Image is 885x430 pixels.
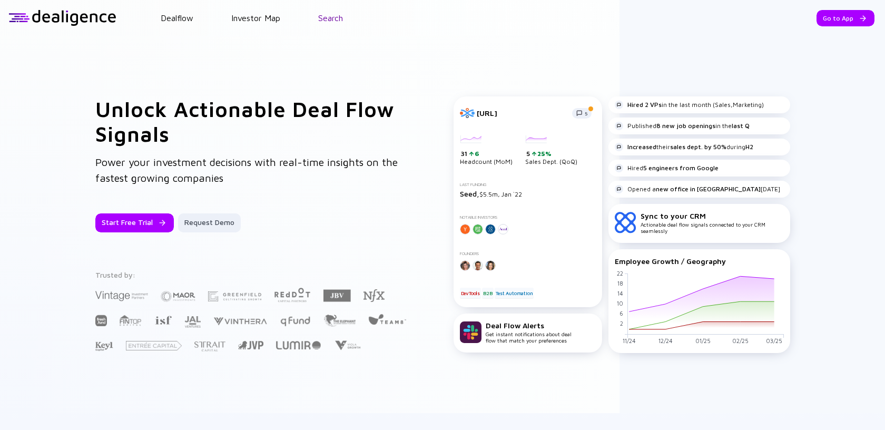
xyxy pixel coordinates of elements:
[495,288,534,298] div: Test Automation
[231,13,280,23] a: Investor Map
[656,122,715,130] strong: 8 new job openings
[154,315,172,325] img: Israel Secondary Fund
[482,288,493,298] div: B2B
[95,96,411,146] h1: Unlock Actionable Deal Flow Signals
[194,341,225,351] img: Strait Capital
[184,316,201,328] img: JAL Ventures
[208,291,261,301] img: Greenfield Partners
[615,257,784,266] div: Employee Growth / Geography
[477,109,566,118] div: [URL]
[460,215,596,220] div: Notable Investors
[161,288,195,305] img: Maor Investments
[323,289,351,302] img: JBV Capital
[766,337,782,344] tspan: 03/25
[615,185,780,193] div: Opened a [DATE]
[525,135,577,166] div: Sales Dept. (QoQ)
[732,122,750,130] strong: last Q
[641,211,784,220] div: Sync to your CRM
[627,101,662,109] strong: Hired 2 VPs
[656,185,761,193] strong: new office in [GEOGRAPHIC_DATA]
[95,290,148,302] img: Vintage Investment Partners
[474,150,479,158] div: 6
[274,286,311,303] img: Red Dot Capital Partners
[526,150,577,158] div: 5
[460,189,479,198] span: Seed,
[617,279,623,286] tspan: 18
[627,143,656,151] strong: Increased
[460,288,481,298] div: DevTools
[619,310,623,317] tspan: 6
[363,289,385,302] img: NFX
[658,337,672,344] tspan: 12/24
[276,341,321,349] img: Lumir Ventures
[619,320,623,327] tspan: 2
[460,135,513,166] div: Headcount (MoM)
[178,213,241,232] button: Request Demo
[670,143,726,151] strong: sales dept. by 50%
[238,341,263,349] img: Jerusalem Venture Partners
[333,340,361,350] img: Viola Growth
[617,289,623,296] tspan: 14
[732,337,748,344] tspan: 02/25
[643,164,719,172] strong: 5 engineers from Google
[95,213,174,232] button: Start Free Trial
[323,315,356,327] img: The Elephant
[280,315,311,327] img: Q Fund
[460,189,596,198] div: $5.5m, Jan `22
[641,211,784,234] div: Actionable deal flow signals connected to your CRM seamlessly
[615,143,753,151] div: their during
[817,10,874,26] button: Go to App
[461,150,513,158] div: 31
[486,321,572,330] div: Deal Flow Alerts
[536,150,552,158] div: 25%
[615,101,764,109] div: in the last month (Sales,Marketing)
[368,314,406,325] img: Team8
[460,182,596,187] div: Last Funding
[460,251,596,256] div: Founders
[161,13,193,23] a: Dealflow
[126,341,182,350] img: Entrée Capital
[95,156,398,184] span: Power your investment decisions with real-time insights on the fastest growing companies
[95,270,408,279] div: Trusted by:
[213,316,267,326] img: Vinthera
[745,143,753,151] strong: H2
[120,315,142,326] img: FINTOP Capital
[95,341,113,351] img: Key1 Capital
[615,122,750,130] div: Published in the
[622,337,635,344] tspan: 11/24
[318,13,343,23] a: Search
[616,300,623,307] tspan: 10
[615,164,719,172] div: Hired
[616,269,623,276] tspan: 22
[695,337,710,344] tspan: 01/25
[486,321,572,344] div: Get instant notifications about deal flow that match your preferences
